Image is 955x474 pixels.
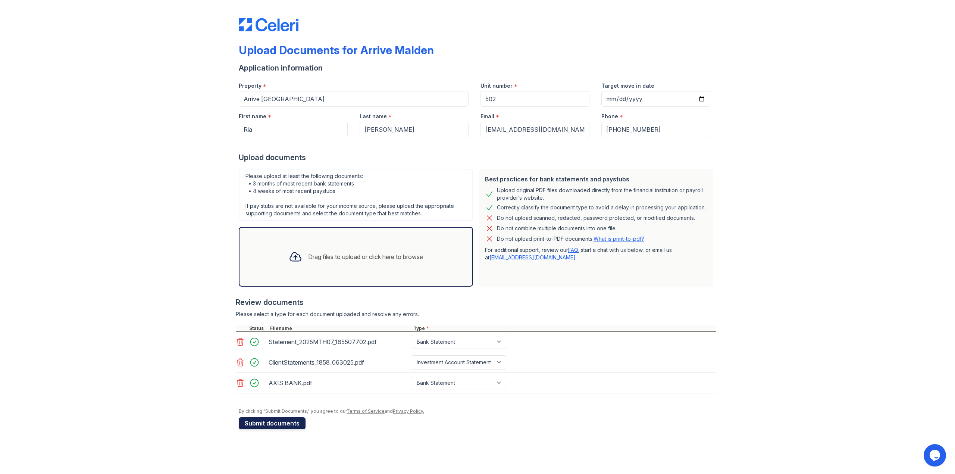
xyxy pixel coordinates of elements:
a: [EMAIL_ADDRESS][DOMAIN_NAME] [489,254,576,261]
div: Statement_2025MTH07_165507702.pdf [269,336,409,348]
div: ClientStatements_1858_063025.pdf [269,356,409,368]
div: Review documents [236,297,716,308]
div: Drag files to upload or click here to browse [308,252,423,261]
div: Status [248,325,269,331]
label: Last name [360,113,387,120]
iframe: chat widget [924,444,948,467]
label: Unit number [480,82,513,90]
div: AXIS BANK.pdf [269,377,409,389]
div: By clicking "Submit Documents," you agree to our and [239,408,716,414]
img: CE_Logo_Blue-a8612792a0a2168367f1c8372b55b34899dd931a85d93a1a3d3e32e68fde9ad4.png [239,18,298,31]
a: Privacy Policy. [393,408,424,414]
a: What is print-to-pdf? [594,236,644,242]
p: Do not upload print-to-PDF documents. [497,235,644,243]
button: Submit documents [239,417,306,429]
div: Please select a type for each document uploaded and resolve any errors. [236,311,716,318]
div: Please upload at least the following documents: • 3 months of most recent bank statements • 4 wee... [239,169,473,221]
div: Upload original PDF files downloaded directly from the financial institution or payroll provider’... [497,187,707,202]
p: For additional support, review our , start a chat with us below, or email us at [485,246,707,261]
div: Correctly classify the document type to avoid a delay in processing your application. [497,203,706,212]
div: Application information [239,63,716,73]
a: FAQ [568,247,578,253]
label: First name [239,113,266,120]
label: Email [480,113,494,120]
div: Upload documents [239,152,716,163]
div: Best practices for bank statements and paystubs [485,175,707,184]
div: Upload Documents for Arrive Malden [239,43,434,57]
div: Filename [269,325,412,331]
div: Do not upload scanned, redacted, password protected, or modified documents. [497,213,695,222]
a: Terms of Service [347,408,385,414]
div: Do not combine multiple documents into one file. [497,224,617,233]
label: Phone [601,113,618,120]
label: Target move in date [601,82,654,90]
div: Type [412,325,716,331]
label: Property [239,82,262,90]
